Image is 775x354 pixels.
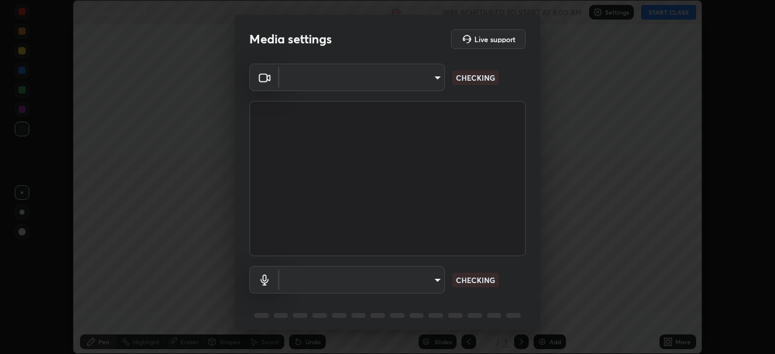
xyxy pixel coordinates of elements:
p: CHECKING [456,275,495,286]
h2: Media settings [249,31,332,47]
div: ​ [279,64,445,91]
div: ​ [279,266,445,293]
p: CHECKING [456,72,495,83]
h5: Live support [474,35,515,43]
